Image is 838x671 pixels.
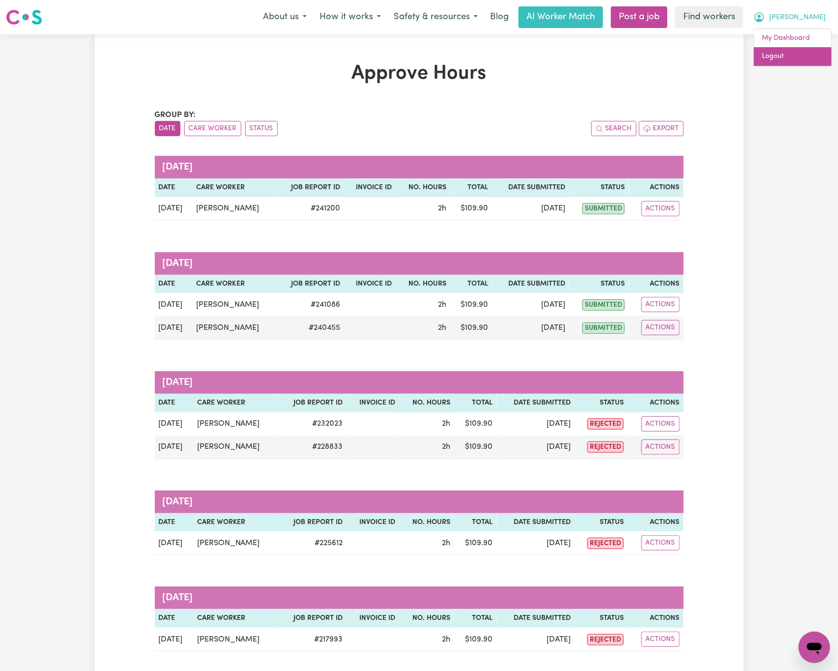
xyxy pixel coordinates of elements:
[591,121,636,136] button: Search
[442,443,450,451] span: 2 hours
[399,394,454,412] th: No. Hours
[641,320,680,335] button: Actions
[569,178,629,197] th: Status
[245,121,278,136] button: sort invoices by paid status
[387,7,484,28] button: Safety & resources
[519,6,603,28] a: AI Worker Match
[276,275,344,293] th: Job Report ID
[628,609,683,628] th: Actions
[396,178,450,197] th: No. Hours
[193,513,278,532] th: Care worker
[193,275,277,293] th: Care worker
[313,7,387,28] button: How it works
[6,8,42,26] img: Careseekers logo
[569,275,629,293] th: Status
[155,252,684,275] caption: [DATE]
[611,6,667,28] a: Post a job
[442,539,450,547] span: 2 hours
[184,121,241,136] button: sort invoices by care worker
[344,178,396,197] th: Invoice ID
[641,632,680,647] button: Actions
[193,412,278,436] td: [PERSON_NAME]
[155,156,684,178] caption: [DATE]
[193,436,278,459] td: [PERSON_NAME]
[641,439,680,455] button: Actions
[347,513,399,532] th: Invoice ID
[575,609,628,628] th: Status
[454,436,497,459] td: $ 109.90
[347,394,399,412] th: Invoice ID
[769,12,826,23] span: [PERSON_NAME]
[641,416,680,432] button: Actions
[639,121,684,136] button: Export
[450,316,492,340] td: $ 109.90
[497,609,575,628] th: Date Submitted
[6,6,42,29] a: Careseekers logo
[278,513,347,532] th: Job Report ID
[641,201,680,216] button: Actions
[450,178,492,197] th: Total
[497,412,575,436] td: [DATE]
[193,293,277,316] td: [PERSON_NAME]
[347,609,399,628] th: Invoice ID
[629,178,684,197] th: Actions
[454,628,497,651] td: $ 109.90
[155,111,196,119] span: Group by:
[155,197,193,221] td: [DATE]
[155,293,193,316] td: [DATE]
[753,29,832,66] div: My Account
[575,513,628,532] th: Status
[276,197,344,221] td: # 241200
[155,513,193,532] th: Date
[454,513,497,532] th: Total
[193,197,277,221] td: [PERSON_NAME]
[193,394,278,412] th: Care worker
[155,531,193,555] td: [DATE]
[193,628,278,651] td: [PERSON_NAME]
[278,436,347,459] td: # 228833
[641,535,680,551] button: Actions
[454,412,497,436] td: $ 109.90
[587,634,624,645] span: rejected
[276,316,344,340] td: # 240455
[278,412,347,436] td: # 232023
[155,316,193,340] td: [DATE]
[754,29,832,48] a: My Dashboard
[278,531,347,555] td: # 225612
[575,394,628,412] th: Status
[155,491,684,513] caption: [DATE]
[155,586,684,609] caption: [DATE]
[582,299,625,311] span: submitted
[396,275,450,293] th: No. Hours
[155,436,193,459] td: [DATE]
[193,609,278,628] th: Care worker
[399,609,454,628] th: No. Hours
[492,178,569,197] th: Date Submitted
[492,293,569,316] td: [DATE]
[155,609,193,628] th: Date
[399,513,454,532] th: No. Hours
[450,197,492,221] td: $ 109.90
[484,6,515,28] a: Blog
[497,513,575,532] th: Date Submitted
[193,316,277,340] td: [PERSON_NAME]
[193,531,278,555] td: [PERSON_NAME]
[799,632,830,663] iframe: Button to launch messaging window
[497,628,575,651] td: [DATE]
[278,628,347,651] td: # 217993
[155,371,684,394] caption: [DATE]
[675,6,743,28] a: Find workers
[582,203,625,214] span: submitted
[155,412,193,436] td: [DATE]
[492,316,569,340] td: [DATE]
[155,121,180,136] button: sort invoices by date
[497,436,575,459] td: [DATE]
[587,538,624,549] span: rejected
[155,62,684,86] h1: Approve Hours
[497,531,575,555] td: [DATE]
[276,178,344,197] th: Job Report ID
[155,275,193,293] th: Date
[497,394,575,412] th: Date Submitted
[582,322,625,334] span: submitted
[438,324,446,332] span: 2 hours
